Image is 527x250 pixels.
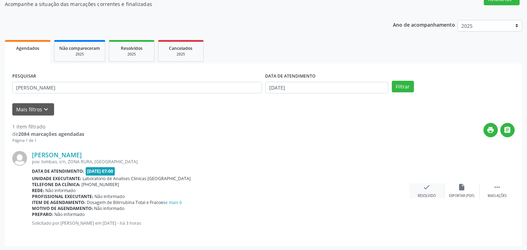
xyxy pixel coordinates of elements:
[488,193,507,198] div: Mais ações
[42,106,50,113] i: keyboard_arrow_down
[59,45,100,51] span: Não compareceram
[94,205,125,211] span: Não informado
[32,187,44,193] b: Rede:
[500,123,515,137] button: 
[504,126,512,134] i: 
[86,167,115,175] span: [DATE] 07:00
[16,45,39,51] span: Agendados
[487,126,495,134] i: print
[449,193,475,198] div: Exportar (PDF)
[12,151,27,166] img: img
[163,52,198,57] div: 2025
[483,123,498,137] button: print
[18,131,84,137] strong: 2084 marcações agendadas
[95,193,125,199] span: Não informado
[32,211,53,217] b: Preparo:
[12,123,84,130] div: 1 item filtrado
[46,187,76,193] span: Não informado
[12,103,54,116] button: Mais filtroskeyboard_arrow_down
[32,199,86,205] b: Item de agendamento:
[121,45,143,51] span: Resolvidos
[87,199,182,205] span: Dosagem de Bilirrubina Total e Fracoes
[418,193,436,198] div: Resolvido
[12,71,36,82] label: PESQUISAR
[393,20,455,29] p: Ano de acompanhamento
[265,82,388,94] input: Selecione um intervalo
[493,183,501,191] i: 
[32,182,80,187] b: Telefone da clínica:
[82,182,119,187] span: [PHONE_NUMBER]
[12,82,262,94] input: Nome, CNS
[392,81,414,93] button: Filtrar
[83,176,191,182] span: Laboratorio de Analises Clinicas [GEOGRAPHIC_DATA]
[32,205,93,211] b: Motivo de agendamento:
[265,71,316,82] label: DATA DE ATENDIMENTO
[59,52,100,57] div: 2025
[166,199,182,205] a: e mais 6
[12,138,84,144] div: Página 1 de 1
[55,211,85,217] span: Não informado
[114,52,149,57] div: 2025
[423,183,431,191] i: check
[5,0,367,8] p: Acompanhe a situação das marcações correntes e finalizadas
[32,159,409,165] div: pov. tombao, s/n, ZONA RURA, [GEOGRAPHIC_DATA]
[32,168,84,174] b: Data de atendimento:
[32,151,82,159] a: [PERSON_NAME]
[32,193,93,199] b: Profissional executante:
[32,176,81,182] b: Unidade executante:
[458,183,466,191] i: insert_drive_file
[169,45,193,51] span: Cancelados
[32,220,409,226] p: Solicitado por [PERSON_NAME] em [DATE] - há 3 horas
[12,130,84,138] div: de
